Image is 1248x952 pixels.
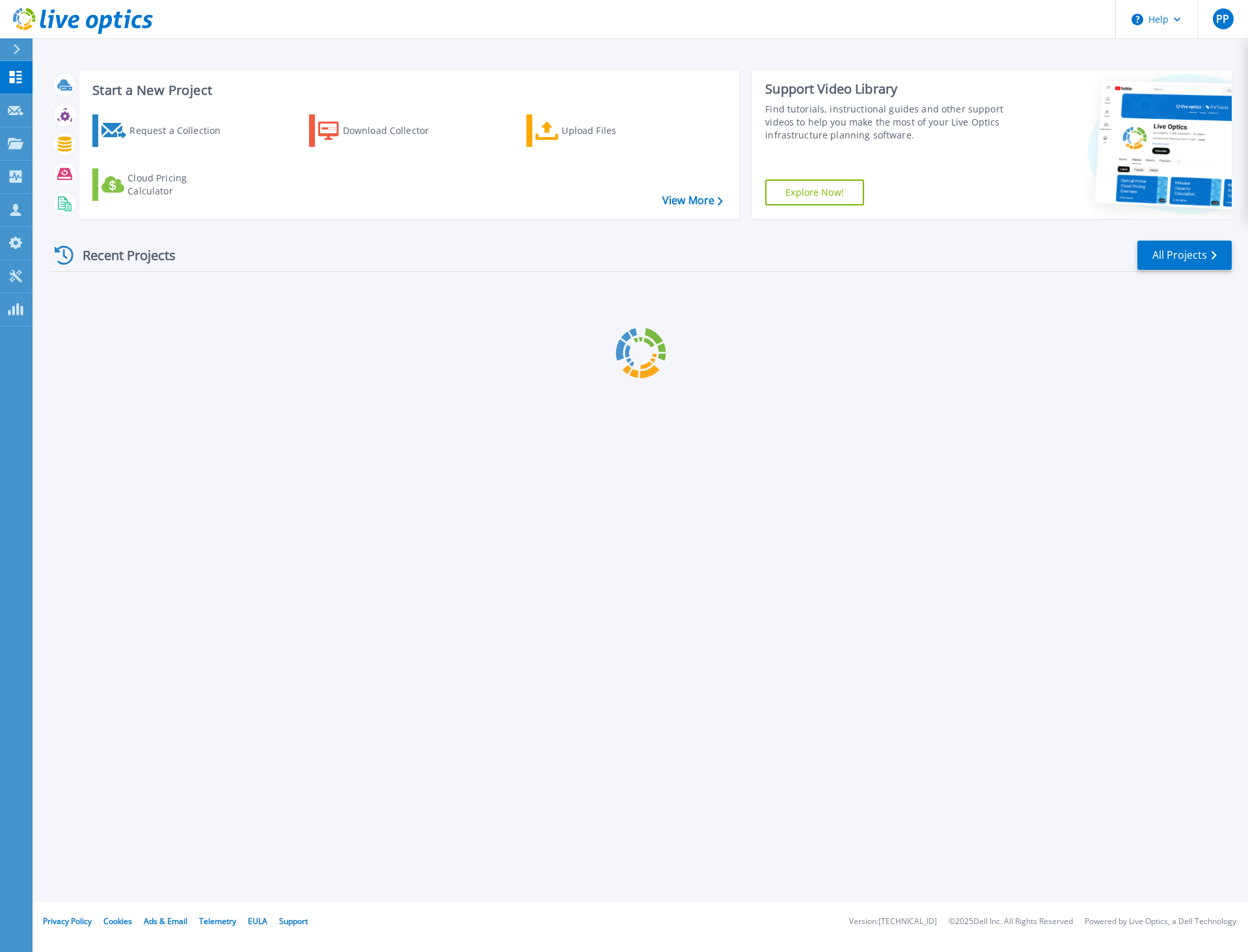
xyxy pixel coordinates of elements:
div: Download Collector [343,118,447,144]
span: PP [1216,14,1229,24]
div: Request a Collection [129,118,234,144]
a: Cookies [103,916,132,927]
a: Support [279,916,308,927]
a: Upload Files [526,114,671,147]
div: Upload Files [562,118,666,144]
div: Find tutorials, instructional guides and other support videos to help you make the most of your L... [765,103,1010,142]
a: EULA [248,916,267,927]
a: View More [662,194,723,207]
a: Telemetry [199,916,236,927]
h3: Start a New Project [92,83,722,98]
a: Privacy Policy [43,916,92,927]
li: Version: [TECHNICAL_ID] [849,918,937,926]
li: Powered by Live Optics, a Dell Technology [1085,918,1236,926]
a: Download Collector [309,114,454,147]
a: Explore Now! [765,179,864,205]
li: © 2025 Dell Inc. All Rights Reserved [949,918,1073,926]
div: Recent Projects [50,239,193,271]
a: All Projects [1137,241,1232,270]
div: Support Video Library [765,81,1010,98]
a: Cloud Pricing Calculator [92,168,237,201]
div: Cloud Pricing Calculator [128,172,232,198]
a: Request a Collection [92,114,237,147]
a: Ads & Email [144,916,187,927]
